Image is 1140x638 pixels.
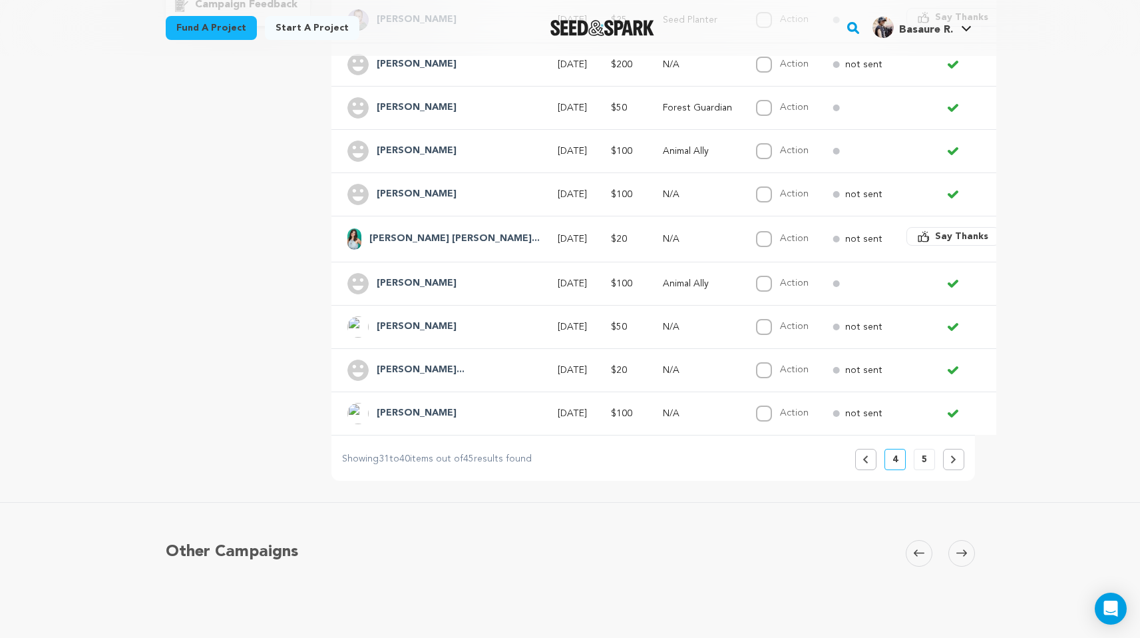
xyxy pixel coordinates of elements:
span: $100 [611,279,632,288]
p: 4 [892,453,898,466]
a: Start a project [265,16,359,40]
span: 31 [379,454,389,464]
p: not sent [845,364,882,377]
p: [DATE] [558,364,587,377]
p: N/A [663,188,732,201]
label: Action [780,189,809,198]
span: $20 [611,234,627,244]
p: N/A [663,364,732,377]
label: Action [780,103,809,112]
label: Action [780,365,809,374]
p: [DATE] [558,407,587,420]
span: $100 [611,147,632,156]
img: user.png [347,360,369,381]
h4: Jessica Revoldt [377,143,457,159]
label: Action [780,234,809,243]
a: Fund a project [166,16,257,40]
span: 40 [399,454,410,464]
p: not sent [845,320,882,334]
h4: Ben Warhit [377,100,457,116]
p: [DATE] [558,58,587,71]
img: ACg8ocIKXZpK3JNlo7Hr6IUsX2WgnWuyvO_XQNoOJkZRbPR5JmrfrSML6g=s96-c [347,316,369,338]
p: Animal Ally [663,145,732,158]
p: Forest Guardian [663,101,732,115]
img: Seed&Spark Logo Dark Mode [550,20,655,36]
p: [DATE] [558,188,587,201]
p: not sent [845,188,882,201]
p: [DATE] [558,145,587,158]
span: Basaure R.'s Profile [870,14,974,42]
h4: Schultz Jake [377,406,457,422]
p: N/A [663,58,732,71]
span: $20 [611,366,627,375]
p: not sent [845,58,882,71]
label: Action [780,146,809,155]
label: Action [780,278,809,288]
span: Basaure R. [899,25,953,35]
h4: Mariano Carranza [377,362,465,378]
p: N/A [663,320,732,334]
h4: Sarah Jean Robinson [369,231,540,247]
p: not sent [845,407,882,420]
p: not sent [845,232,882,246]
p: [DATE] [558,232,587,246]
p: [DATE] [558,101,587,115]
h5: Other Campaigns [166,540,298,564]
a: Basaure R.'s Profile [870,14,974,38]
p: 5 [922,453,927,466]
img: Sarah-Jean-Robinson-2021-04-28-1896.jpg [347,228,361,250]
img: f99cc5c1b64b19ee.jpg [872,17,894,38]
label: Action [780,408,809,418]
p: Showing to items out of results found [342,452,532,468]
h4: Allen Cori [377,319,457,335]
button: 5 [914,449,935,470]
p: [DATE] [558,320,587,334]
h4: Jerry Schultz [377,57,457,73]
p: N/A [663,232,732,246]
div: Basaure R.'s Profile [872,17,953,38]
img: user.png [347,54,369,75]
span: Say Thanks [935,230,988,243]
img: user.png [347,141,369,162]
h4: Danielle U [377,186,457,202]
p: Animal Ally [663,277,732,290]
button: Say Thanks [906,227,1000,246]
h4: Ian A. Mosley [377,276,457,292]
span: $50 [611,322,627,332]
span: $200 [611,60,632,69]
span: $100 [611,409,632,418]
p: [DATE] [558,277,587,290]
img: user.png [347,184,369,205]
p: N/A [663,407,732,420]
div: Open Intercom Messenger [1095,593,1127,625]
label: Action [780,59,809,69]
img: user.png [347,273,369,294]
a: Seed&Spark Homepage [550,20,655,36]
label: Action [780,322,809,331]
span: 45 [463,454,474,464]
span: $50 [611,103,627,113]
img: user.png [347,97,369,119]
button: 4 [884,449,906,470]
img: ACg8ocLJzIfoYFG-jolNIod19DZZ9tS1pmPLl3UJtwofzSmap4iiZbV_=s96-c [347,403,369,424]
span: $100 [611,190,632,199]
